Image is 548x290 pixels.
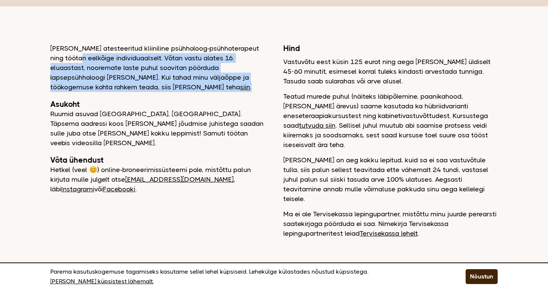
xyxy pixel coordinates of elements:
[50,165,265,194] p: Hetkel (veel 😊) online-broneerimissüsteemi pole, mistõttu palun kirjuta mulle julgelt otse , läbi...
[50,267,447,286] p: Parema kasutuskogemuse tagamiseks kasutame sellel lehel küpsiseid. Lehekülge külastades nõustud k...
[466,269,498,284] button: Nõustun
[299,122,336,129] a: tutvuda siin
[103,185,135,193] a: Facebooki
[50,44,265,92] p: [PERSON_NAME] atesteeritud kliiniline psühholoog-psühhoterapeut ning töötan eelkõige individuaals...
[283,155,498,204] p: [PERSON_NAME] on aeg kokku lepitud, kuid sa ei saa vastuvõtule tulla, siis palun sellest teavitad...
[50,277,154,286] a: [PERSON_NAME] küpsistest lähemalt.
[360,230,418,237] a: Tervisekassa lehelt
[283,92,498,150] p: Teatud murede puhul (näiteks läbipõlemine, paanikahood, [PERSON_NAME] ärevus) saame kasutada ka h...
[61,185,94,193] a: Instagrami
[240,83,250,91] a: siin
[50,109,265,148] p: Ruumid asuvad [GEOGRAPHIC_DATA], [GEOGRAPHIC_DATA]. Täpsema aadressi koos [PERSON_NAME] jõudmise ...
[50,99,265,109] h2: Asukoht
[50,155,265,165] h2: Võta ühendust
[283,57,498,86] p: Vastuvõtu eest küsin 125 eurot ning aega [PERSON_NAME] üldiselt 45-60 minutit, esimesel korral tu...
[283,44,498,53] h2: Hind
[125,176,234,183] a: [EMAIL_ADDRESS][DOMAIN_NAME]
[283,209,498,238] p: Ma ei ole Tervisekassa lepingupartner, mistõttu minu juurde perearsti saatekirjaga pöörduda ei sa...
